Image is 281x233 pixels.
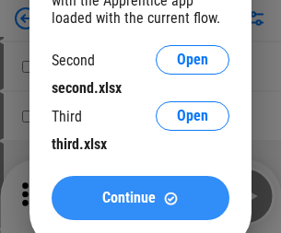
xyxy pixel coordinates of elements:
[52,108,82,125] div: Third
[52,176,229,220] button: ContinueContinue
[177,109,208,123] span: Open
[156,101,229,131] button: Open
[177,52,208,67] span: Open
[52,52,95,69] div: Second
[163,191,179,206] img: Continue
[102,191,156,205] span: Continue
[52,79,229,97] div: second.xlsx
[156,45,229,75] button: Open
[52,135,229,153] div: third.xlsx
